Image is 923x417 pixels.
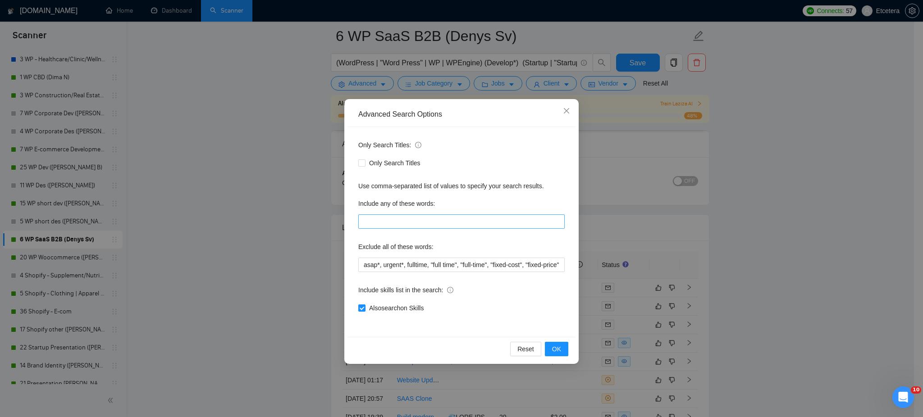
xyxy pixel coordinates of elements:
span: Also search on Skills [366,303,427,313]
iframe: Intercom live chat [892,386,914,408]
span: Only Search Titles [366,158,424,168]
span: Only Search Titles: [358,140,421,150]
span: info-circle [415,142,421,148]
span: close [563,107,570,114]
span: info-circle [447,287,453,293]
span: Include skills list in the search: [358,285,453,295]
span: OK [552,344,561,354]
label: Exclude all of these words: [358,240,434,254]
span: Reset [517,344,534,354]
span: 10 [911,386,921,394]
div: Advanced Search Options [358,109,565,119]
button: Reset [510,342,541,356]
button: Close [554,99,579,123]
label: Include any of these words: [358,196,435,211]
div: Use comma-separated list of values to specify your search results. [358,181,565,191]
button: OK [545,342,568,356]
